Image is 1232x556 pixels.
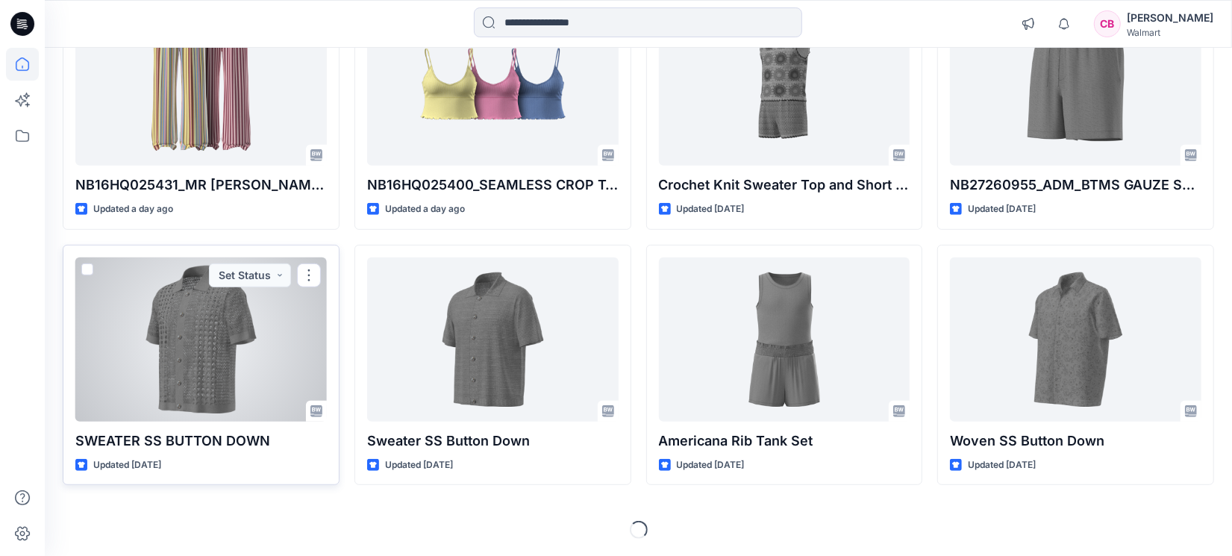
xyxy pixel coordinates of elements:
[75,257,327,422] a: SWEATER SS BUTTON DOWN
[75,1,327,166] a: NB16HQ025431_MR REG FIT WIDE LEG PANT W DRAWCORD
[950,175,1201,196] p: NB27260955_ADM_BTMS GAUZE SHORT
[950,1,1201,166] a: NB27260955_ADM_BTMS GAUZE SHORT
[367,431,619,452] p: Sweater SS Button Down
[968,202,1036,217] p: Updated [DATE]
[367,257,619,422] a: Sweater SS Button Down
[385,457,453,473] p: Updated [DATE]
[1127,9,1213,27] div: [PERSON_NAME]
[659,1,910,166] a: Crochet Knit Sweater Top and Short Set 2
[950,431,1201,452] p: Woven SS Button Down
[75,175,327,196] p: NB16HQ025431_MR [PERSON_NAME] FIT WIDE LEG PANT W DRAWCORD
[75,431,327,452] p: SWEATER SS BUTTON DOWN
[677,202,745,217] p: Updated [DATE]
[93,202,173,217] p: Updated a day ago
[1127,27,1213,38] div: Walmart
[677,457,745,473] p: Updated [DATE]
[659,431,910,452] p: Americana Rib Tank Set
[385,202,465,217] p: Updated a day ago
[968,457,1036,473] p: Updated [DATE]
[93,457,161,473] p: Updated [DATE]
[950,257,1201,422] a: Woven SS Button Down
[367,1,619,166] a: NB16HQ025400_SEAMLESS CROP TANK W AJUSTABLE STRAPS
[367,175,619,196] p: NB16HQ025400_SEAMLESS CROP TANK W AJUSTABLE STRAPS
[659,175,910,196] p: Crochet Knit Sweater Top and Short Set 2
[1094,10,1121,37] div: CB
[659,257,910,422] a: Americana Rib Tank Set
